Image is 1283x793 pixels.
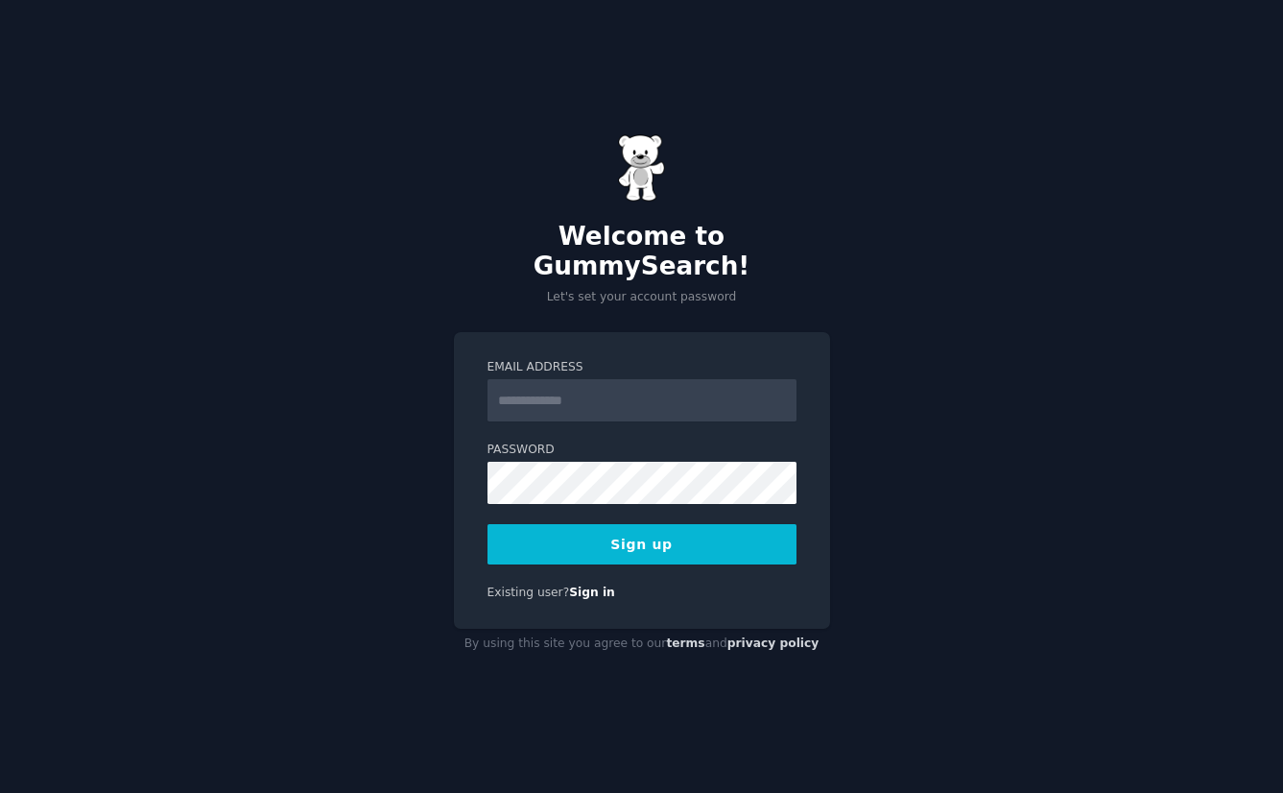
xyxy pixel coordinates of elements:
[454,629,830,660] div: By using this site you agree to our and
[569,586,615,599] a: Sign in
[487,524,796,565] button: Sign up
[487,442,796,459] label: Password
[618,134,666,202] img: Gummy Bear
[487,586,570,599] span: Existing user?
[666,637,704,650] a: terms
[454,222,830,282] h2: Welcome to GummySearch!
[487,359,796,376] label: Email Address
[727,637,820,650] a: privacy policy
[454,289,830,306] p: Let's set your account password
